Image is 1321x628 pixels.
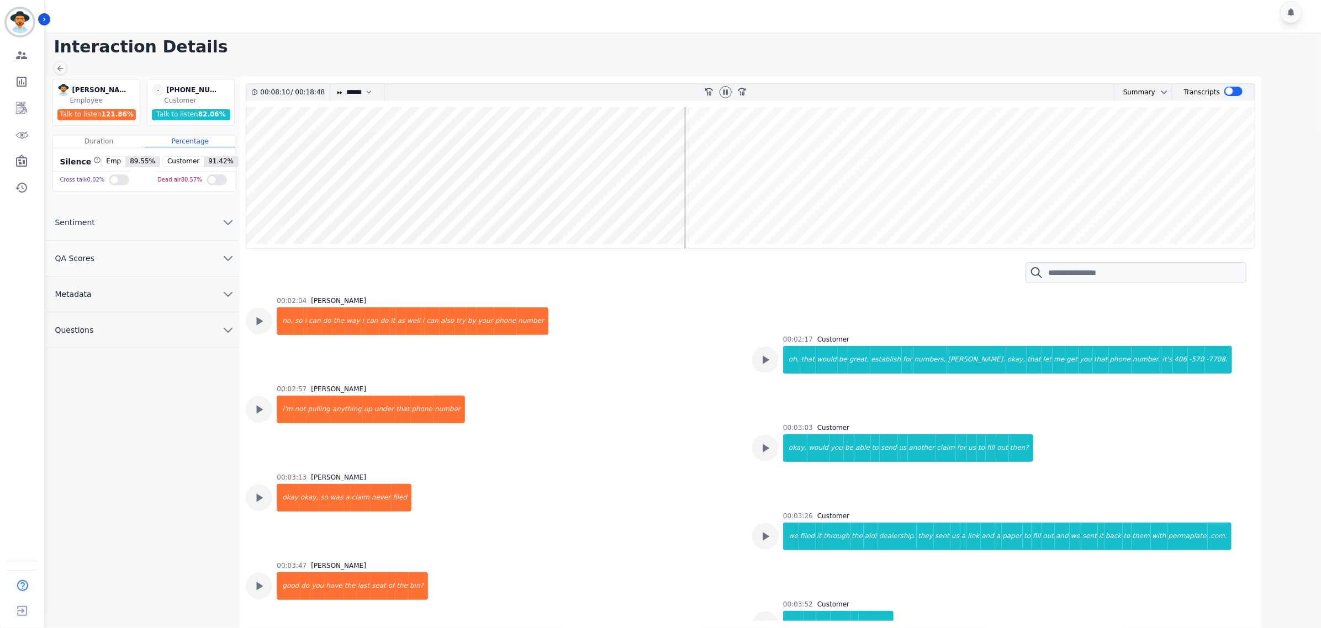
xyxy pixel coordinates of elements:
div: permaplate [1167,523,1208,550]
span: Sentiment [46,217,103,228]
div: back [1105,523,1123,550]
div: filed [392,484,411,512]
div: 406 [1173,346,1188,374]
div: would [816,346,838,374]
div: was [329,484,344,512]
span: Emp [102,157,125,167]
div: Customer [164,96,232,105]
div: let [1042,346,1053,374]
div: that [1093,346,1108,374]
div: i [421,307,425,335]
div: Talk to listen [57,109,136,120]
div: 00:03:26 [783,512,813,520]
div: paper [1002,523,1023,550]
div: i [304,307,308,335]
span: - [152,84,164,96]
div: numbers, [913,346,947,374]
button: Sentiment chevron down [46,205,239,241]
button: QA Scores chevron down [46,241,239,276]
div: to [1023,523,1032,550]
div: also [440,307,455,335]
div: it [390,307,397,335]
div: number [517,307,548,335]
div: do [379,307,390,335]
div: Customer [817,423,849,432]
span: Customer [163,157,204,167]
svg: chevron down [221,288,235,301]
div: okay, [1006,346,1026,374]
div: so [319,484,329,512]
div: dealership. [878,523,917,550]
div: pulling [307,396,331,423]
div: Dead air 80.57 % [157,172,202,188]
div: to [977,434,986,462]
div: filed [799,523,816,550]
span: QA Scores [46,253,103,264]
div: phone [411,396,434,423]
div: you [1079,346,1093,374]
div: i [361,307,365,335]
h1: Interaction Details [54,37,1321,57]
svg: chevron down [1160,88,1169,97]
div: us [967,434,977,462]
div: claim [351,484,371,512]
div: the [332,307,346,335]
div: we [1070,523,1081,550]
div: Talk to listen [152,109,230,120]
div: 00:03:47 [277,561,307,570]
div: get [1065,346,1079,374]
div: anything [331,396,363,423]
div: 00:03:13 [277,473,307,482]
div: us [950,523,960,550]
div: okay, [784,434,807,462]
div: a [995,523,1001,550]
div: [PERSON_NAME] [311,561,366,570]
div: -7708. [1205,346,1232,374]
div: .com. [1208,523,1232,550]
div: and [1055,523,1070,550]
div: 00:08:10 [260,84,290,100]
div: Cross talk 0.02 % [60,172,104,188]
div: as [397,307,406,335]
div: so [294,307,304,335]
div: send [880,434,898,462]
div: a [344,484,350,512]
div: never [371,484,392,512]
div: sent [1081,523,1098,550]
div: / [260,84,327,100]
div: 00:03:52 [783,600,813,609]
div: be [844,434,854,462]
div: link [966,523,980,550]
div: out [996,434,1010,462]
div: Summary [1114,84,1155,100]
div: the [395,572,409,600]
div: okay [278,484,299,512]
button: Metadata chevron down [46,276,239,312]
div: your [477,307,494,335]
div: that [395,396,410,423]
div: [PHONE_NUMBER] [166,84,221,96]
div: [PERSON_NAME] [311,385,366,393]
div: number. [1132,346,1161,374]
div: you [829,434,844,462]
div: okay, [299,484,319,512]
div: under [373,396,395,423]
div: then? [1009,434,1033,462]
div: out [1042,523,1055,550]
div: do [300,572,310,600]
div: that [800,346,816,374]
div: the [344,572,357,600]
div: seat [371,572,387,600]
div: would [807,434,829,462]
svg: chevron down [221,216,235,229]
div: to [871,434,880,462]
div: Customer [817,335,849,344]
div: -570 [1188,346,1205,374]
span: 121.86 % [102,110,134,118]
span: 89.55 % [125,157,160,167]
div: good [278,572,300,600]
div: can [308,307,322,335]
div: try [455,307,467,335]
div: be [838,346,848,374]
div: they [917,523,934,550]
